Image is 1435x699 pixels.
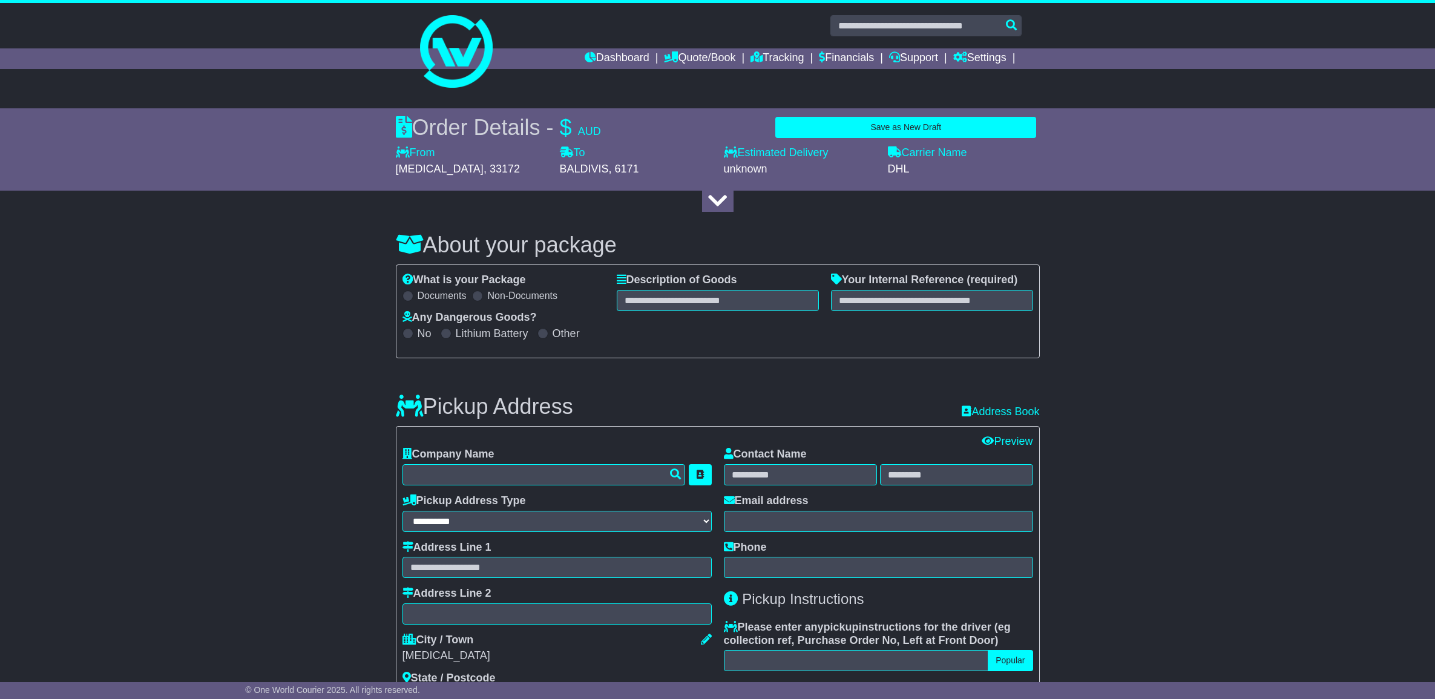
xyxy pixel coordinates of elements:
h3: Pickup Address [396,395,573,419]
label: Other [553,327,580,341]
span: Pickup Instructions [742,591,864,607]
span: eg collection ref, Purchase Order No, Left at Front Door [724,621,1011,646]
a: Tracking [750,48,804,69]
label: Carrier Name [888,146,967,160]
span: , 6171 [609,163,639,175]
div: unknown [724,163,876,176]
span: © One World Courier 2025. All rights reserved. [245,685,420,695]
label: Company Name [402,448,494,461]
a: Settings [953,48,1006,69]
div: DHL [888,163,1040,176]
label: Phone [724,541,767,554]
span: , 33172 [484,163,520,175]
button: Popular [988,650,1033,671]
label: No [418,327,432,341]
a: Dashboard [585,48,649,69]
a: Quote/Book [664,48,735,69]
a: Financials [819,48,874,69]
label: Please enter any instructions for the driver ( ) [724,621,1033,647]
span: pickup [824,621,859,633]
label: Estimated Delivery [724,146,876,160]
label: Your Internal Reference (required) [831,274,1018,287]
label: Description of Goods [617,274,737,287]
label: Documents [418,290,467,301]
button: Save as New Draft [775,117,1036,138]
label: Contact Name [724,448,807,461]
label: Non-Documents [487,290,557,301]
label: Address Line 1 [402,541,491,554]
label: City / Town [402,634,474,647]
label: What is your Package [402,274,526,287]
a: Support [889,48,938,69]
a: Preview [982,435,1033,447]
label: Any Dangerous Goods? [402,311,537,324]
span: BALDIVIS [560,163,609,175]
span: [MEDICAL_DATA] [396,163,484,175]
label: To [560,146,585,160]
h3: About your package [396,233,1040,257]
label: From [396,146,435,160]
label: Address Line 2 [402,587,491,600]
div: [MEDICAL_DATA] [402,649,712,663]
label: Email address [724,494,809,508]
span: AUD [578,125,601,137]
a: Address Book [962,405,1039,419]
label: Pickup Address Type [402,494,526,508]
label: State / Postcode [402,672,496,685]
span: $ [560,115,572,140]
div: Order Details - [396,114,601,140]
label: Lithium Battery [456,327,528,341]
